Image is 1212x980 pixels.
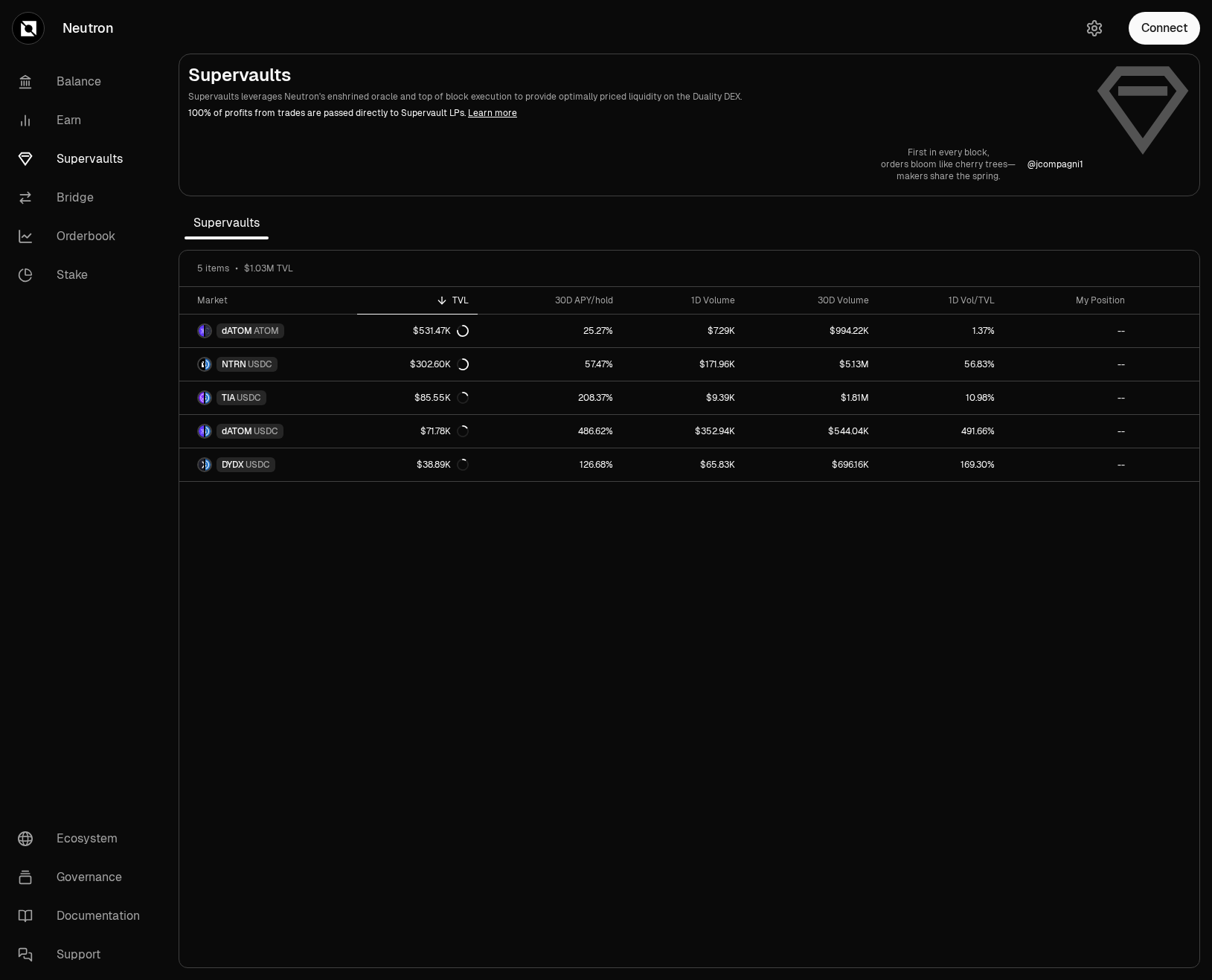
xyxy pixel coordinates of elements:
img: USDC Logo [205,358,211,370]
a: 208.37% [478,381,622,414]
div: My Position [1013,294,1125,306]
p: 100% of profits from trades are passed directly to Supervault LPs. [188,106,1083,120]
a: -- [1004,315,1134,347]
a: $994.22K [744,315,878,347]
a: Bridge [6,178,161,217]
a: Stake [6,256,161,294]
a: $1.81M [744,381,878,414]
span: USDC [254,425,278,437]
a: $38.89K [357,448,477,481]
a: 56.83% [878,348,1004,381]
a: $302.60K [357,348,477,381]
a: -- [1004,448,1134,481]
div: 30D Volume [753,294,869,306]
span: dATOM [222,425,252,437]
a: $7.29K [622,315,744,347]
p: orders bloom like cherry trees— [881,158,1016,170]
img: NTRN Logo [199,358,204,370]
a: Ecosystem [6,819,161,858]
span: ATOM [254,325,279,337]
span: Supervaults [185,208,269,238]
a: $544.04K [744,415,878,448]
a: Earn [6,101,161,140]
a: -- [1004,415,1134,448]
div: $302.60K [410,358,469,370]
a: Governance [6,858,161,897]
img: USDC Logo [205,425,211,437]
img: TIA Logo [199,392,204,404]
a: TIA LogoUSDC LogoTIAUSDC [179,381,357,414]
img: DYDX Logo [199,459,204,471]
div: 30D APY/hold [487,294,613,306]
a: 1.37% [878,315,1004,347]
a: 486.62% [478,415,622,448]
button: Connect [1129,12,1200,45]
a: Orderbook [6,217,161,256]
a: Learn more [468,107,517,119]
span: DYDX [222,459,244,471]
p: makers share the spring. [881,170,1016,182]
span: USDC [248,358,272,370]
a: $71.78K [357,415,477,448]
a: $531.47K [357,315,477,347]
div: Market [197,294,348,306]
a: $171.96K [622,348,744,381]
a: First in every block,orders bloom like cherry trees—makers share the spring. [881,146,1016,182]
img: USDC Logo [205,392,211,404]
span: USDC [237,392,261,404]
a: $696.16K [744,448,878,481]
span: USDC [246,459,270,471]
div: 1D Volume [631,294,735,306]
a: $9.39K [622,381,744,414]
a: -- [1004,348,1134,381]
a: Supervaults [6,140,161,178]
a: 25.27% [478,315,622,347]
div: $71.78K [420,425,469,437]
div: $531.47K [413,325,469,337]
img: ATOM Logo [205,325,211,337]
div: 1D Vol/TVL [887,294,995,306]
h2: Supervaults [188,63,1083,87]
a: @jcompagni1 [1027,158,1083,170]
a: 57.47% [478,348,622,381]
span: dATOM [222,325,252,337]
a: Documentation [6,897,161,935]
span: 5 items [197,262,229,274]
a: -- [1004,381,1134,414]
img: USDC Logo [205,459,211,471]
p: Supervaults leverages Neutron's enshrined oracle and top of block execution to provide optimally ... [188,90,1083,103]
img: dATOM Logo [199,325,204,337]
img: dATOM Logo [199,425,204,437]
div: TVL [366,294,468,306]
a: $65.83K [622,448,744,481]
a: $5.13M [744,348,878,381]
a: DYDX LogoUSDC LogoDYDXUSDC [179,448,357,481]
a: Support [6,935,161,974]
a: Balance [6,62,161,101]
div: $38.89K [417,459,469,471]
p: @ jcompagni1 [1027,158,1083,170]
div: $85.55K [414,392,469,404]
a: NTRN LogoUSDC LogoNTRNUSDC [179,348,357,381]
a: 169.30% [878,448,1004,481]
p: First in every block, [881,146,1016,158]
a: $352.94K [622,415,744,448]
span: TIA [222,392,235,404]
a: 126.68% [478,448,622,481]
a: $85.55K [357,381,477,414]
a: dATOM LogoUSDC LogodATOMUSDC [179,415,357,448]
a: 10.98% [878,381,1004,414]
span: NTRN [222,358,246,370]
a: dATOM LogoATOM LogodATOMATOM [179,315,357,347]
span: $1.03M TVL [244,262,293,274]
a: 491.66% [878,415,1004,448]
